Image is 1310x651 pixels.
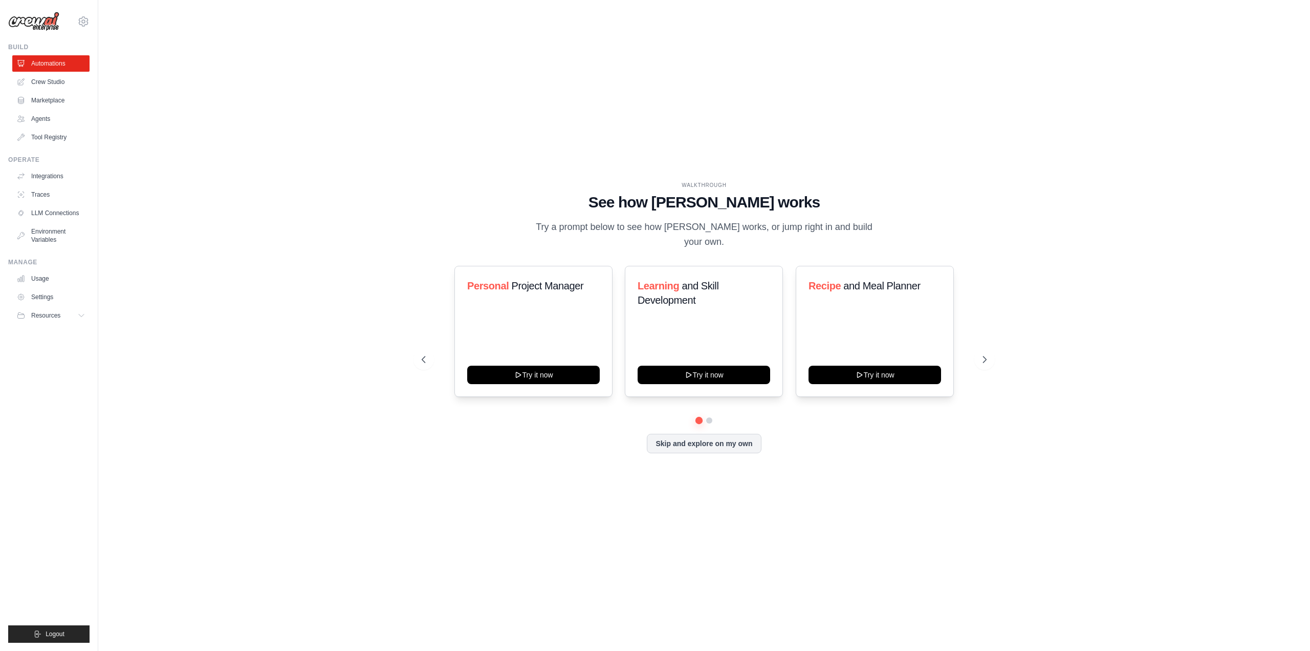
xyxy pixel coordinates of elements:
a: Environment Variables [12,223,90,248]
a: Agents [12,111,90,127]
a: LLM Connections [12,205,90,221]
button: Resources [12,307,90,324]
button: Try it now [467,366,600,384]
a: Traces [12,186,90,203]
a: Marketplace [12,92,90,109]
p: Try a prompt below to see how [PERSON_NAME] works, or jump right in and build your own. [532,220,876,250]
a: Automations [12,55,90,72]
div: Build [8,43,90,51]
a: Usage [12,270,90,287]
button: Logout [8,625,90,643]
button: Skip and explore on my own [647,434,761,453]
span: Learning [638,280,679,291]
button: Try it now [638,366,770,384]
span: Resources [31,311,60,320]
a: Settings [12,289,90,305]
div: Manage [8,258,90,266]
a: Tool Registry [12,129,90,145]
span: Recipe [809,280,841,291]
div: WALKTHROUGH [422,181,987,189]
a: Crew Studio [12,74,90,90]
h1: See how [PERSON_NAME] works [422,193,987,212]
a: Integrations [12,168,90,184]
button: Try it now [809,366,941,384]
img: Logo [8,12,59,31]
span: Project Manager [511,280,583,291]
div: Operate [8,156,90,164]
span: Personal [467,280,509,291]
span: and Meal Planner [843,280,920,291]
span: Logout [46,630,64,638]
iframe: Chat Widget [1259,602,1310,651]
